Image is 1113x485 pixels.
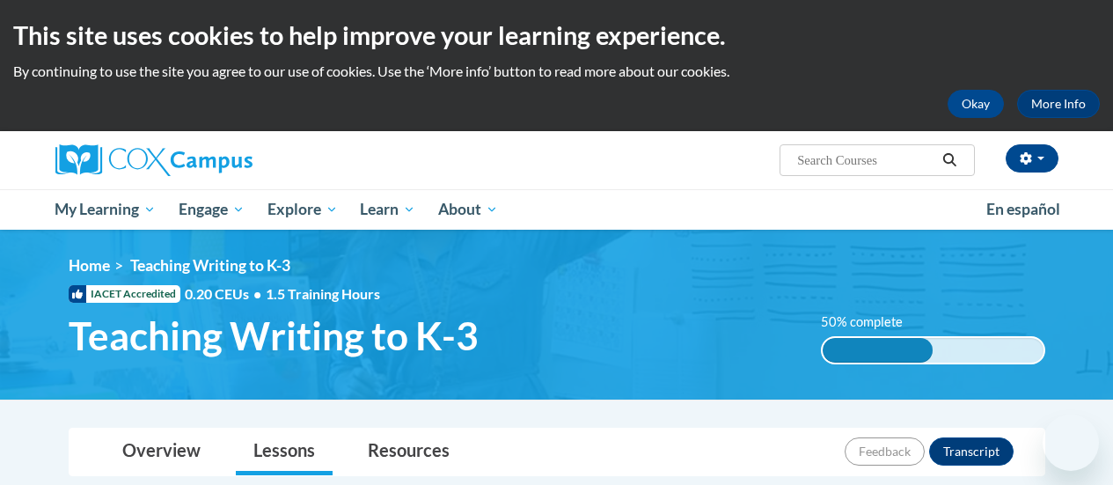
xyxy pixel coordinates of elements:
[69,285,180,303] span: IACET Accredited
[167,189,256,230] a: Engage
[236,429,333,475] a: Lessons
[975,191,1072,228] a: En español
[44,189,168,230] a: My Learning
[1017,90,1100,118] a: More Info
[179,199,245,220] span: Engage
[253,285,261,302] span: •
[823,338,934,363] div: 50% complete
[821,312,922,332] label: 50% complete
[42,189,1072,230] div: Main menu
[360,199,415,220] span: Learn
[929,437,1014,466] button: Transcript
[350,429,467,475] a: Resources
[1006,144,1058,173] button: Account Settings
[795,150,936,171] input: Search Courses
[69,256,110,275] a: Home
[266,285,380,302] span: 1.5 Training Hours
[13,62,1100,81] p: By continuing to use the site you agree to our use of cookies. Use the ‘More info’ button to read...
[936,150,963,171] button: Search
[185,284,266,304] span: 0.20 CEUs
[105,429,218,475] a: Overview
[130,256,290,275] span: Teaching Writing to K-3
[348,189,427,230] a: Learn
[845,437,925,466] button: Feedback
[13,18,1100,53] h2: This site uses cookies to help improve your learning experience.
[69,312,479,359] span: Teaching Writing to K-3
[55,144,372,176] a: Cox Campus
[256,189,349,230] a: Explore
[427,189,509,230] a: About
[55,199,156,220] span: My Learning
[267,199,338,220] span: Explore
[986,200,1060,218] span: En español
[55,144,253,176] img: Cox Campus
[948,90,1004,118] button: Okay
[438,199,498,220] span: About
[1043,415,1099,471] iframe: Button to launch messaging window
